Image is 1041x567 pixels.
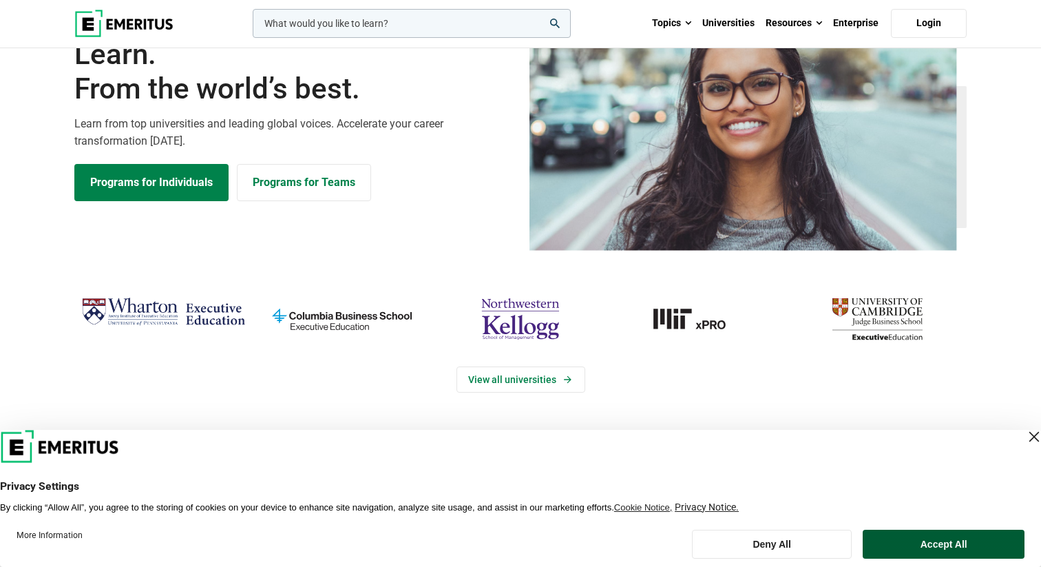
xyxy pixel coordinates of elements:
[617,292,781,346] img: MIT xPRO
[456,367,585,393] a: View Universities
[617,292,781,346] a: MIT-xPRO
[237,164,371,201] a: Explore for Business
[253,9,571,38] input: woocommerce-product-search-field-0
[74,72,512,106] span: From the world’s best.
[81,292,246,333] img: Wharton Executive Education
[891,9,967,38] a: Login
[438,292,602,346] img: northwestern-kellogg
[74,115,512,150] p: Learn from top universities and leading global voices. Accelerate your career transformation [DATE].
[795,292,960,346] img: cambridge-judge-business-school
[74,37,512,107] h1: Learn.
[260,292,424,346] img: columbia-business-school
[74,164,229,201] a: Explore Programs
